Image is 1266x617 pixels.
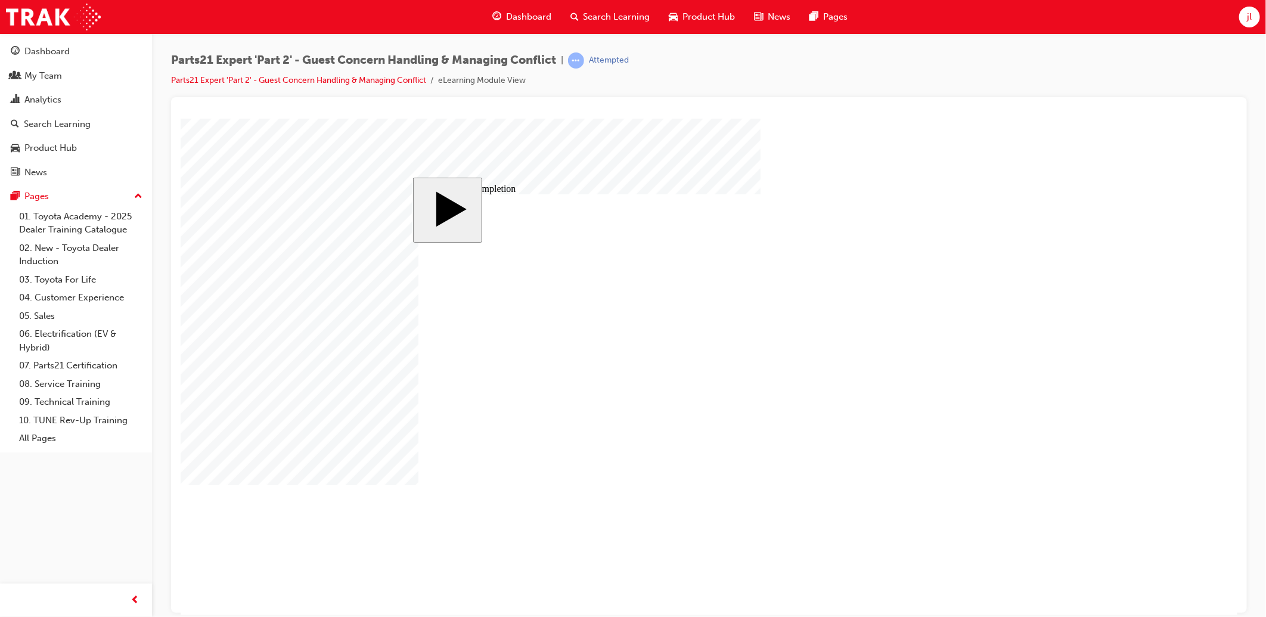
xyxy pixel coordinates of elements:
span: pages-icon [11,191,20,202]
span: jl [1247,10,1252,24]
a: news-iconNews [745,5,800,29]
a: Parts21 Expert 'Part 2' - Guest Concern Handling & Managing Conflict [171,75,426,85]
span: News [768,10,791,24]
span: Dashboard [506,10,551,24]
a: guage-iconDashboard [483,5,561,29]
span: search-icon [11,119,19,130]
div: My Team [24,69,62,83]
a: Analytics [5,89,147,111]
div: Analytics [24,93,61,107]
a: 04. Customer Experience [14,289,147,307]
a: car-iconProduct Hub [660,5,745,29]
button: Pages [5,185,147,207]
a: All Pages [14,429,147,448]
span: car-icon [11,143,20,154]
li: eLearning Module View [438,74,526,88]
span: pages-icon [810,10,819,24]
a: 06. Electrification (EV & Hybrid) [14,325,147,356]
div: Expert | Cluster 2 Start Course [232,59,824,438]
a: 01. Toyota Academy - 2025 Dealer Training Catalogue [14,207,147,239]
span: prev-icon [131,593,140,608]
div: Attempted [589,55,629,66]
div: Search Learning [24,117,91,131]
span: car-icon [669,10,678,24]
span: chart-icon [11,95,20,106]
span: news-icon [755,10,764,24]
a: 09. Technical Training [14,393,147,411]
a: News [5,162,147,184]
a: pages-iconPages [800,5,858,29]
a: search-iconSearch Learning [561,5,660,29]
a: 05. Sales [14,307,147,325]
span: guage-icon [11,46,20,57]
span: search-icon [570,10,579,24]
img: Trak [6,4,101,30]
a: My Team [5,65,147,87]
a: 02. New - Toyota Dealer Induction [14,239,147,271]
span: Product Hub [683,10,736,24]
div: News [24,166,47,179]
span: Search Learning [584,10,650,24]
span: learningRecordVerb_ATTEMPT-icon [568,52,584,69]
div: Dashboard [24,45,70,58]
a: Dashboard [5,41,147,63]
button: DashboardMy TeamAnalyticsSearch LearningProduct HubNews [5,38,147,185]
span: up-icon [134,189,142,204]
button: Start [232,59,302,124]
a: 07. Parts21 Certification [14,356,147,375]
div: Pages [24,190,49,203]
a: 08. Service Training [14,375,147,393]
a: Search Learning [5,113,147,135]
span: news-icon [11,168,20,178]
span: | [561,54,563,67]
span: people-icon [11,71,20,82]
span: guage-icon [492,10,501,24]
a: 10. TUNE Rev-Up Training [14,411,147,430]
button: jl [1239,7,1260,27]
a: 03. Toyota For Life [14,271,147,289]
a: Product Hub [5,137,147,159]
span: Pages [824,10,848,24]
span: Parts21 Expert 'Part 2' - Guest Concern Handling & Managing Conflict [171,54,556,67]
div: Product Hub [24,141,77,155]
